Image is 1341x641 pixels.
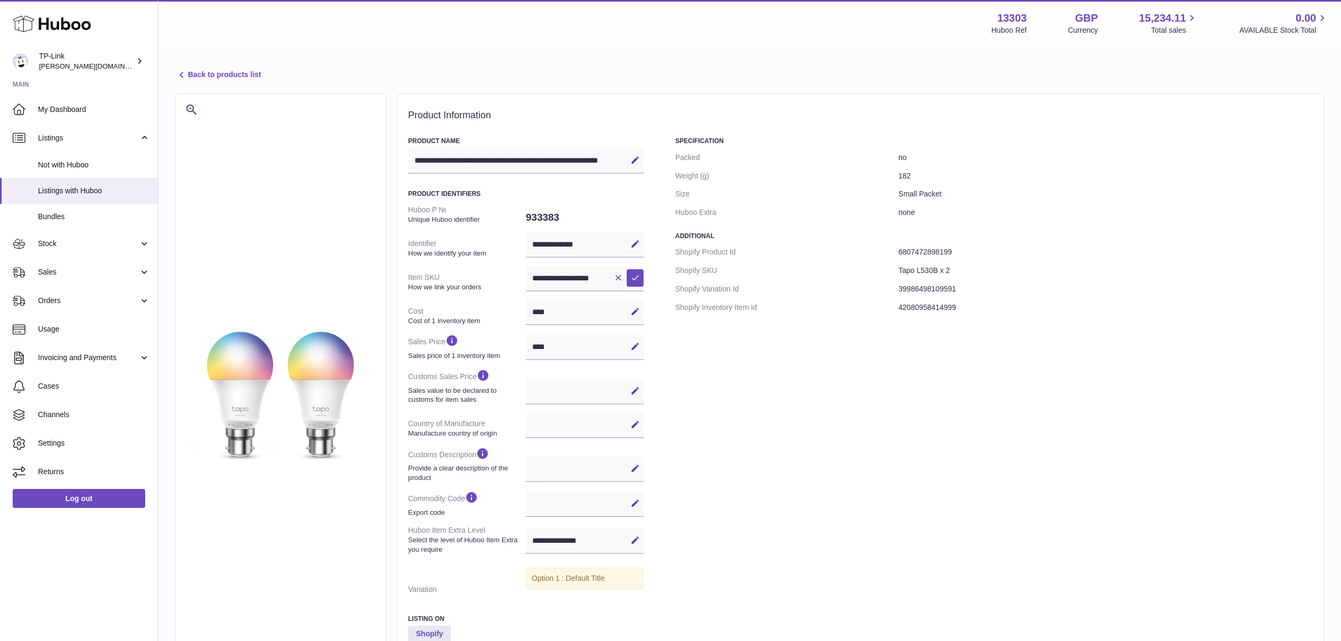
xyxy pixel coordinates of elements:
[899,148,1313,167] dd: no
[899,280,1313,298] dd: 39986498109591
[408,414,526,442] dt: Country of Manufacture
[408,615,644,623] h3: Listing On
[1075,11,1098,25] strong: GBP
[13,53,29,69] img: susie.li@tp-link.com
[899,203,1313,222] dd: none
[899,243,1313,261] dd: 6807472898199
[408,268,526,296] dt: Item SKU
[38,324,150,334] span: Usage
[38,353,139,363] span: Invoicing and Payments
[38,467,150,477] span: Returns
[408,282,523,292] strong: How we link your orders
[408,302,526,329] dt: Cost
[175,69,261,81] a: Back to products list
[675,280,899,298] dt: Shopify Variation Id
[408,316,523,326] strong: Cost of 1 inventory item
[408,486,526,521] dt: Commodity Code
[675,243,899,261] dt: Shopify Product Id
[408,464,523,482] strong: Provide a clear description of the product
[408,201,526,228] dt: Huboo P №
[991,25,1027,35] div: Huboo Ref
[1139,11,1198,35] a: 15,234.11 Total sales
[408,429,523,438] strong: Manufacture country of origin
[38,410,150,420] span: Channels
[408,386,523,404] strong: Sales value to be declared to customs for item sales
[675,167,899,185] dt: Weight (g)
[408,521,526,558] dt: Huboo Item Extra Level
[526,568,644,589] div: Option 1 : Default Title
[899,298,1313,317] dd: 42080958414999
[675,203,899,222] dt: Huboo Extra
[408,234,526,262] dt: Identifier
[408,364,526,408] dt: Customs Sales Price
[186,296,375,485] img: L530B-overview_large_1612269390092r.jpg
[408,249,523,258] strong: How we identify your item
[675,148,899,167] dt: Packed
[675,298,899,317] dt: Shopify Inventory Item Id
[38,267,139,277] span: Sales
[1239,11,1328,35] a: 0.00 AVAILABLE Stock Total
[899,261,1313,280] dd: Tapo L530B x 2
[675,185,899,203] dt: Size
[1151,25,1198,35] span: Total sales
[675,261,899,280] dt: Shopify SKU
[675,232,1313,240] h3: Additional
[408,190,644,198] h3: Product Identifiers
[38,212,150,222] span: Bundles
[39,51,134,71] div: TP-Link
[13,489,145,508] a: Log out
[38,239,139,249] span: Stock
[39,62,267,70] span: [PERSON_NAME][DOMAIN_NAME][EMAIL_ADDRESS][DOMAIN_NAME]
[675,137,1313,145] h3: Specification
[38,105,150,115] span: My Dashboard
[408,508,523,517] strong: Export code
[1296,11,1316,25] span: 0.00
[408,110,1313,121] h2: Product Information
[408,137,644,145] h3: Product Name
[38,186,150,196] span: Listings with Huboo
[1239,25,1328,35] span: AVAILABLE Stock Total
[408,329,526,364] dt: Sales Price
[408,351,523,361] strong: Sales price of 1 inventory item
[408,442,526,486] dt: Customs Description
[408,215,523,224] strong: Unique Huboo identifier
[899,167,1313,185] dd: 182
[408,580,526,599] dt: Variation
[38,296,139,306] span: Orders
[1068,25,1098,35] div: Currency
[899,185,1313,203] dd: Small Packet
[408,535,523,554] strong: Select the level of Huboo Item Extra you require
[1139,11,1186,25] span: 15,234.11
[38,381,150,391] span: Cases
[38,160,150,170] span: Not with Huboo
[997,11,1027,25] strong: 13303
[38,438,150,448] span: Settings
[526,206,644,229] dd: 933383
[38,133,139,143] span: Listings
